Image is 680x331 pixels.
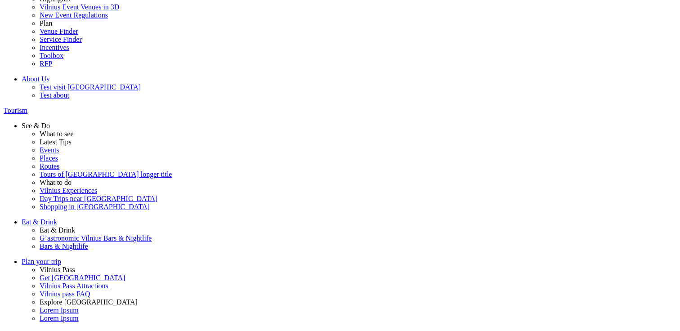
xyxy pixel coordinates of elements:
[40,274,125,282] span: Get [GEOGRAPHIC_DATA]
[40,162,676,170] a: Routes
[40,19,52,27] span: Plan
[40,226,75,234] span: Eat & Drink
[40,306,79,314] span: Lorem Ipsum
[40,187,97,194] span: Vilnius Experiences
[4,107,676,115] a: Tourism
[40,60,676,68] a: RFP
[40,203,150,210] span: Shopping in [GEOGRAPHIC_DATA]
[40,290,676,298] a: Vilnius pass FAQ
[40,314,676,322] a: Lorem Ipsum
[40,162,59,170] span: Routes
[40,36,676,44] a: Service Finder
[40,3,676,11] a: Vilnius Event Venues in 3D
[40,266,75,273] span: Vilnius Pass
[40,306,676,314] a: Lorem Ipsum
[40,154,58,162] span: Places
[40,170,172,178] span: Tours of [GEOGRAPHIC_DATA] longer title
[40,195,157,202] span: Day Trips near [GEOGRAPHIC_DATA]
[40,187,676,195] a: Vilnius Experiences
[40,282,108,290] span: Vilnius Pass Attractions
[40,195,676,203] a: Day Trips near [GEOGRAPHIC_DATA]
[40,234,152,242] span: G’astronomic Vilnius Bars & Nightlife
[22,218,676,226] a: Eat & Drink
[40,154,676,162] a: Places
[40,52,63,59] span: Toolbox
[40,44,676,52] a: Incentives
[4,107,27,114] span: Tourism
[40,298,138,306] span: Explore [GEOGRAPHIC_DATA]
[40,274,676,282] a: Get [GEOGRAPHIC_DATA]
[22,75,49,83] span: About Us
[40,130,74,138] span: What to see
[40,290,90,298] span: Vilnius pass FAQ
[40,83,676,91] a: Test visit [GEOGRAPHIC_DATA]
[40,27,676,36] a: Venue Finder
[40,11,676,19] a: New Event Regulations
[40,234,676,242] a: G’astronomic Vilnius Bars & Nightlife
[22,258,676,266] a: Plan your trip
[40,60,52,67] span: RFP
[40,170,676,179] a: Tours of [GEOGRAPHIC_DATA] longer title
[40,146,676,154] a: Events
[22,75,676,83] a: About Us
[40,27,78,35] span: Venue Finder
[40,179,72,186] span: What to do
[22,258,61,265] span: Plan your trip
[40,91,676,99] a: Test about
[40,36,82,43] span: Service Finder
[40,314,79,322] span: Lorem Ipsum
[40,146,59,154] span: Events
[40,44,69,51] span: Incentives
[22,122,50,130] span: See & Do
[40,52,676,60] a: Toolbox
[22,218,57,226] span: Eat & Drink
[40,138,72,146] span: Latest Tips
[40,242,88,250] span: Bars & Nightlife
[40,3,119,11] span: Vilnius Event Venues in 3D
[40,11,108,19] span: New Event Regulations
[40,203,676,211] a: Shopping in [GEOGRAPHIC_DATA]
[40,282,676,290] a: Vilnius Pass Attractions
[40,242,676,250] a: Bars & Nightlife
